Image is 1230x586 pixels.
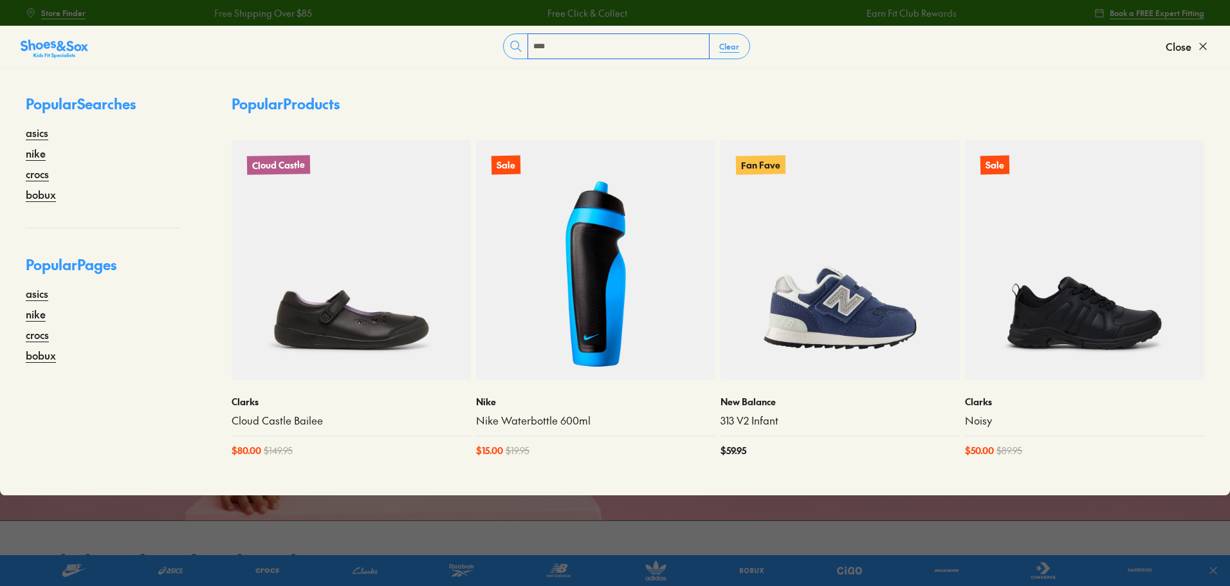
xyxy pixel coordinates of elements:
[965,444,994,457] span: $ 50.00
[1094,1,1204,24] a: Book a FREE Expert Fitting
[476,395,715,408] p: Nike
[736,155,785,174] p: Fan Fave
[476,140,715,380] a: Sale
[232,93,340,114] p: Popular Products
[506,444,529,457] span: $ 19.95
[232,414,471,428] a: Cloud Castle Bailee
[721,444,746,457] span: $ 59.95
[965,395,1204,408] p: Clarks
[476,414,715,428] a: Nike Waterbottle 600ml
[232,395,471,408] p: Clarks
[1166,39,1191,54] span: Close
[26,327,49,342] a: crocs
[491,155,520,174] p: Sale
[21,39,88,59] img: SNS_Logo_Responsive.svg
[980,155,1009,174] p: Sale
[26,187,56,202] a: bobux
[41,7,86,19] span: Store Finder
[26,145,46,161] a: nike
[865,6,955,20] a: Earn Fit Club Rewards
[26,254,180,286] p: Popular Pages
[721,395,960,408] p: New Balance
[212,6,310,20] a: Free Shipping Over $85
[247,155,310,175] p: Cloud Castle
[1166,32,1209,60] button: Close
[476,444,503,457] span: $ 15.00
[26,166,49,181] a: crocs
[232,140,471,380] a: Cloud Castle
[26,306,46,322] a: nike
[721,414,960,428] a: 313 V2 Infant
[232,444,261,457] span: $ 80.00
[21,36,88,57] a: Shoes &amp; Sox
[264,444,293,457] span: $ 149.95
[26,1,86,24] a: Store Finder
[26,347,56,363] a: bobux
[26,125,48,140] a: asics
[965,414,1204,428] a: Noisy
[1110,7,1204,19] span: Book a FREE Expert Fitting
[996,444,1022,457] span: $ 89.95
[546,6,625,20] a: Free Click & Collect
[709,35,749,58] button: Clear
[26,286,48,301] a: asics
[965,140,1204,380] a: Sale
[721,140,960,380] a: Fan Fave
[26,93,180,125] p: Popular Searches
